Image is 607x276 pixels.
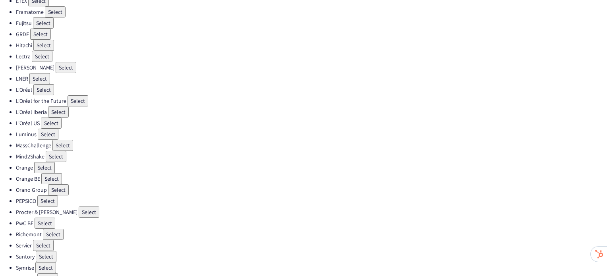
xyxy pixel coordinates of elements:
iframe: Chat Widget [567,238,607,276]
li: L'Oréal US [16,118,607,129]
button: Select [33,240,54,251]
button: Select [68,95,88,106]
li: L'Oréal Iberia [16,106,607,118]
button: Select [33,84,54,95]
button: Select [33,17,54,29]
li: PEPSICO [16,195,607,207]
li: Suntory [16,251,607,262]
button: Select [34,162,55,173]
button: Select [29,73,50,84]
button: Select [35,262,56,273]
li: LNER [16,73,607,84]
button: Select [48,184,69,195]
li: Fujitsu [16,17,607,29]
button: Select [36,251,56,262]
li: Lectra [16,51,607,62]
li: MassChallenge [16,140,607,151]
button: Select [33,40,54,51]
li: GRDF [16,29,607,40]
li: Orange BE [16,173,607,184]
button: Select [48,106,69,118]
button: Select [79,207,99,218]
li: Framatome [16,6,607,17]
button: Select [30,29,51,40]
li: [PERSON_NAME] [16,62,607,73]
button: Select [46,151,66,162]
li: L'Oréal [16,84,607,95]
li: PwC BE [16,218,607,229]
button: Select [43,229,64,240]
button: Select [35,218,55,229]
button: Select [41,173,62,184]
li: Servier [16,240,607,251]
li: Mind2Shake [16,151,607,162]
button: Select [38,129,58,140]
li: Procter & [PERSON_NAME] [16,207,607,218]
button: Select [52,140,73,151]
button: Select [45,6,66,17]
li: L'Oréal for the Future [16,95,607,106]
li: Hitachi [16,40,607,51]
button: Select [56,62,76,73]
li: Luminus [16,129,607,140]
li: Orange [16,162,607,173]
button: Select [32,51,52,62]
button: Select [37,195,58,207]
li: Symrise [16,262,607,273]
button: Select [41,118,62,129]
li: Richemont [16,229,607,240]
li: Orano Group [16,184,607,195]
